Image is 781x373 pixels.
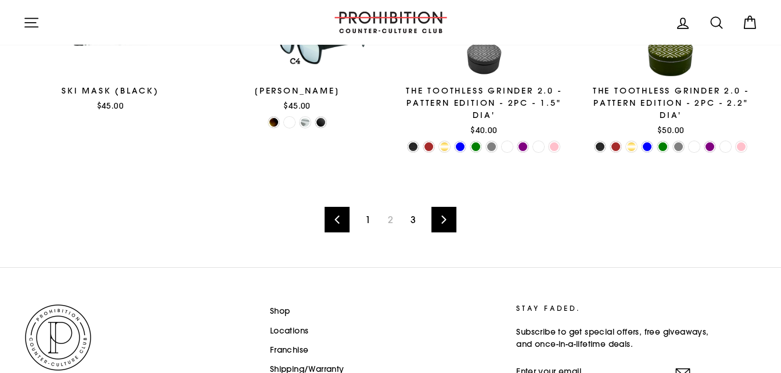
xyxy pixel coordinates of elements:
[270,342,309,359] a: Franchise
[270,303,290,320] a: Shop
[584,124,758,136] div: $50.00
[210,100,384,112] div: $45.00
[210,85,384,97] div: [PERSON_NAME]
[516,326,715,352] p: Subscribe to get special offers, free giveaways, and once-in-a-lifetime deals.
[333,12,449,33] img: PROHIBITION COUNTER-CULTURE CLUB
[23,100,197,112] div: $45.00
[381,210,400,229] span: 2
[23,85,197,97] div: Ski Mask (Black)
[584,85,758,121] div: The Toothless Grinder 2.0 - Pattern Edition - 2PC - 2.2" Dia'
[270,322,309,340] a: Locations
[516,303,715,314] p: STAY FADED.
[397,124,571,136] div: $40.00
[404,210,423,229] a: 3
[397,85,571,121] div: The Toothless Grinder 2.0 - Pattern Edition - 2PC - 1.5" Dia'
[358,210,377,229] a: 1
[23,303,93,372] img: PROHIBITION COUNTER-CULTURE CLUB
